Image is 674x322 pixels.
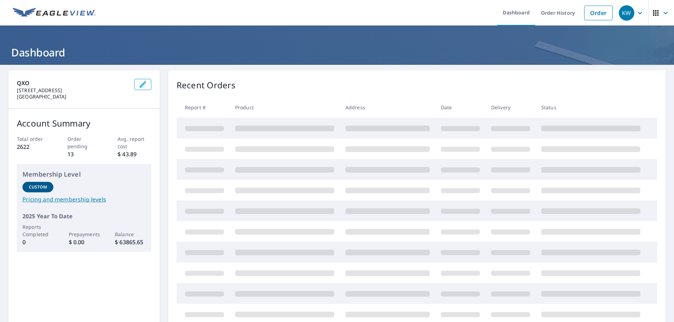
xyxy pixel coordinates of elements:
p: Total order [17,135,51,143]
a: Order [584,6,613,20]
th: Status [536,97,646,118]
p: [GEOGRAPHIC_DATA] [17,94,129,100]
p: Account Summary [17,117,151,130]
th: Date [435,97,485,118]
p: Order pending [67,135,101,150]
p: [STREET_ADDRESS] [17,87,129,94]
div: KW [619,5,634,21]
p: $ 63865.65 [115,238,146,246]
th: Delivery [485,97,536,118]
h1: Dashboard [8,45,666,60]
a: Pricing and membership levels [22,195,146,204]
p: 0 [22,238,53,246]
p: Reports Completed [22,223,53,238]
p: 2025 Year To Date [22,212,146,220]
p: Balance [115,231,146,238]
p: Membership Level [22,170,146,179]
th: Address [340,97,435,118]
th: Report # [177,97,230,118]
p: 2622 [17,143,51,151]
p: 13 [67,150,101,158]
img: EV Logo [13,8,95,18]
p: QXO [17,79,129,87]
p: Prepayments [69,231,100,238]
p: Recent Orders [177,79,236,91]
p: Custom [29,184,47,190]
p: $ 0.00 [69,238,100,246]
p: Avg. report cost [118,135,151,150]
p: $ 43.89 [118,150,151,158]
th: Product [230,97,340,118]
